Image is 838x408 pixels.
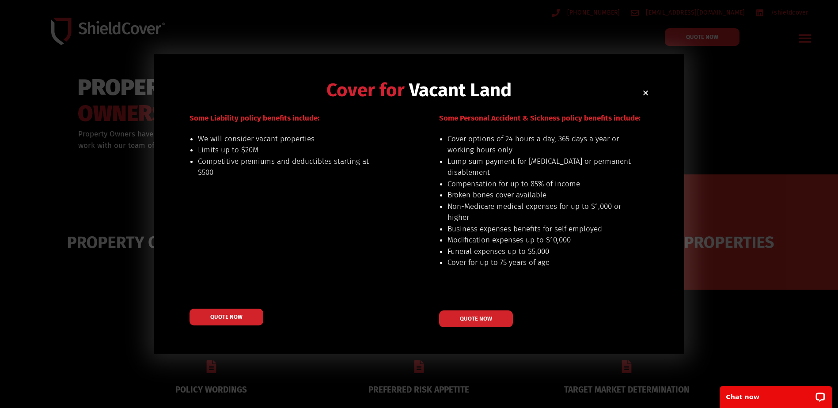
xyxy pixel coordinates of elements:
li: Cover for up to 75 years of age [447,257,632,268]
span: Cover for [326,79,405,101]
span: QUOTE NOW [460,316,492,321]
li: Competitive premiums and deductibles starting at $500 [198,156,382,178]
a: QUOTE NOW [190,309,263,325]
li: Compensation for up to 85% of income [447,178,632,190]
li: We will consider vacant properties [198,133,382,145]
a: Close [642,90,649,96]
li: Cover options of 24 hours a day, 365 days a year or working hours only [447,133,632,156]
a: QUOTE NOW [439,310,513,327]
li: Business expenses benefits for self employed [447,223,632,235]
span: QUOTE NOW [210,314,243,320]
li: Modification expenses up to $10,000 [447,234,632,246]
span: Some Personal Accident & Sickness policy benefits include: [439,113,641,123]
li: Limits up to $20M [198,144,382,156]
span: Vacant Land [409,79,512,101]
span: Some Liability policy benefits include: [190,113,319,123]
li: Broken bones cover available [447,189,632,201]
li: Lump sum payment for [MEDICAL_DATA] or permanent disablement [447,156,632,178]
li: Funeral expenses up to $5,000 [447,246,632,257]
iframe: LiveChat chat widget [714,380,838,408]
li: Non-Medicare medical expenses for up to $1,000 or higher [447,201,632,223]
